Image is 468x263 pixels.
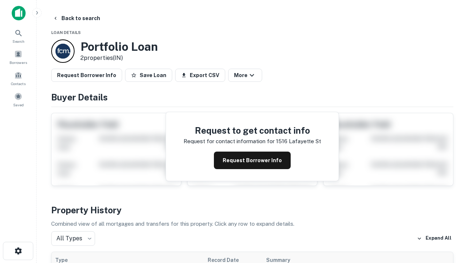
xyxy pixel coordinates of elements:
h4: Request to get contact info [184,124,321,137]
p: Combined view of all mortgages and transfers for this property. Click any row to expand details. [51,220,453,228]
p: Request for contact information for [184,137,275,146]
button: Request Borrower Info [51,69,122,82]
a: Borrowers [2,47,34,67]
span: Borrowers [10,60,27,65]
button: Expand All [415,233,453,244]
img: capitalize-icon.png [12,6,26,20]
iframe: Chat Widget [431,181,468,216]
button: Export CSV [175,69,225,82]
button: Back to search [50,12,103,25]
button: Save Loan [125,69,172,82]
span: Search [12,38,24,44]
h4: Property History [51,203,453,217]
p: 2 properties (IN) [80,54,158,62]
a: Contacts [2,68,34,88]
button: Request Borrower Info [214,152,291,169]
a: Saved [2,89,34,109]
span: Contacts [11,81,26,87]
h3: Portfolio Loan [80,40,158,54]
h4: Buyer Details [51,91,453,104]
button: More [228,69,262,82]
div: All Types [51,231,95,246]
a: Search [2,26,34,46]
span: Saved [13,102,24,108]
p: 1516 lafayette st [276,137,321,146]
span: Loan Details [51,30,81,35]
